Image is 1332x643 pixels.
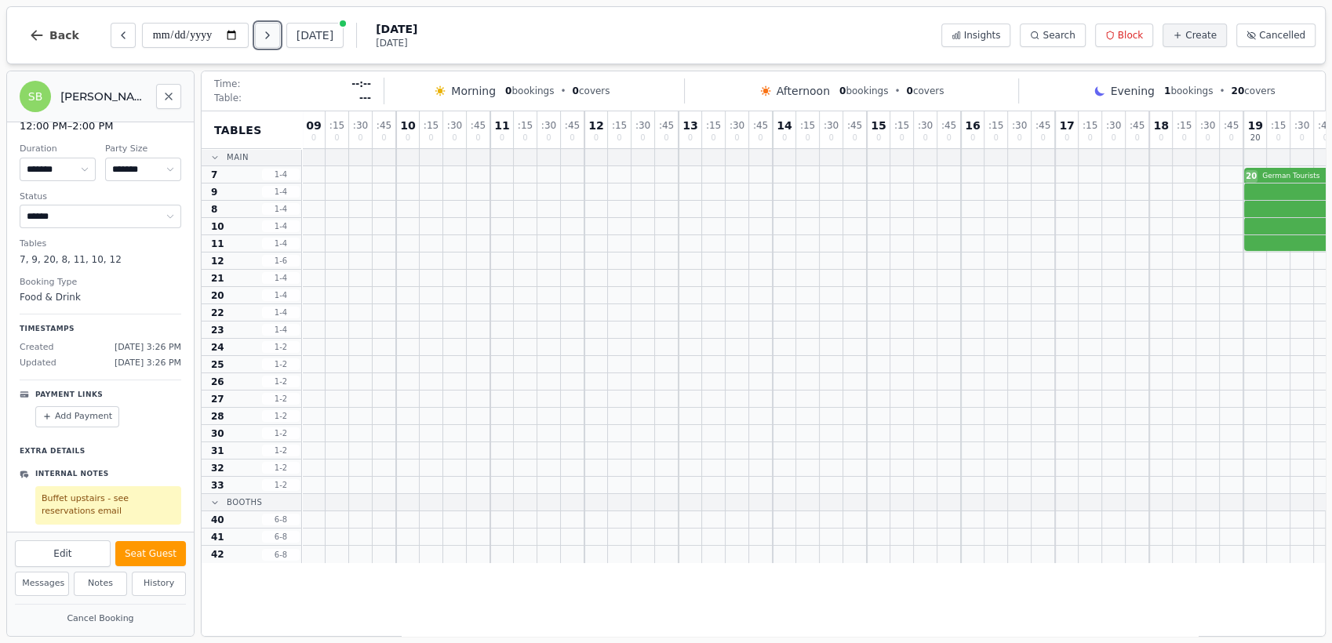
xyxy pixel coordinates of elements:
[115,341,181,354] span: [DATE] 3:26 PM
[452,134,457,142] span: 0
[1012,121,1027,130] span: : 30
[20,357,56,370] span: Updated
[211,289,224,302] span: 20
[351,78,371,90] span: --:--
[211,341,224,354] span: 24
[1185,29,1217,42] span: Create
[475,134,480,142] span: 0
[730,121,744,130] span: : 30
[20,81,51,112] div: SB
[894,85,900,97] span: •
[1271,121,1286,130] span: : 15
[941,121,956,130] span: : 45
[262,272,300,284] span: 1 - 4
[406,134,410,142] span: 0
[20,252,181,267] dd: 7, 9, 20, 8, 11, 10, 12
[211,169,217,181] span: 7
[359,92,371,104] span: ---
[262,358,300,370] span: 1 - 2
[211,238,224,250] span: 11
[1323,134,1327,142] span: 0
[471,121,486,130] span: : 45
[1020,24,1085,47] button: Search
[262,393,300,405] span: 1 - 2
[211,445,224,457] span: 31
[871,120,886,131] span: 15
[1087,134,1092,142] span: 0
[541,121,556,130] span: : 30
[20,341,54,354] span: Created
[1247,120,1262,131] span: 19
[42,492,175,518] p: Buffet upstairs - see reservations email
[353,121,368,130] span: : 30
[612,121,627,130] span: : 15
[214,92,242,104] span: Table:
[262,462,300,474] span: 1 - 2
[20,143,96,156] dt: Duration
[839,85,888,97] span: bookings
[255,23,280,48] button: Next day
[1177,121,1192,130] span: : 15
[688,134,693,142] span: 0
[447,121,462,130] span: : 30
[1276,134,1280,142] span: 0
[211,324,224,336] span: 23
[1083,121,1097,130] span: : 15
[214,78,240,90] span: Time:
[1153,120,1168,131] span: 18
[35,390,103,401] p: Payment Links
[105,143,181,156] dt: Party Size
[805,134,810,142] span: 0
[20,324,181,335] p: Timestamps
[211,479,224,492] span: 33
[664,134,668,142] span: 0
[682,120,697,131] span: 13
[211,514,224,526] span: 40
[894,121,909,130] span: : 15
[262,531,300,543] span: 6 - 8
[1250,134,1261,142] span: 20
[35,406,119,427] button: Add Payment
[20,118,181,134] dd: 12:00 PM – 2:00 PM
[918,121,933,130] span: : 30
[1219,85,1225,97] span: •
[20,238,181,251] dt: Tables
[20,440,181,457] p: Extra Details
[262,220,300,232] span: 1 - 4
[262,307,300,318] span: 1 - 4
[211,186,217,198] span: 9
[115,357,181,370] span: [DATE] 3:26 PM
[334,134,339,142] span: 0
[1259,29,1305,42] span: Cancelled
[711,134,715,142] span: 0
[214,122,262,138] span: Tables
[1164,85,1213,97] span: bookings
[1205,134,1210,142] span: 0
[211,427,224,440] span: 30
[965,120,980,131] span: 16
[828,134,833,142] span: 0
[262,514,300,525] span: 6 - 8
[211,203,217,216] span: 8
[1231,85,1275,97] span: covers
[262,255,300,267] span: 1 - 6
[376,21,417,37] span: [DATE]
[560,85,566,97] span: •
[505,85,554,97] span: bookings
[777,120,792,131] span: 14
[15,609,186,629] button: Cancel Booking
[20,191,181,204] dt: Status
[211,462,224,474] span: 32
[1130,121,1145,130] span: : 45
[1228,134,1233,142] span: 0
[377,121,391,130] span: : 45
[734,134,739,142] span: 0
[572,85,578,96] span: 0
[518,121,533,130] span: : 15
[262,203,300,215] span: 1 - 4
[211,548,224,561] span: 42
[906,85,944,97] span: covers
[993,134,998,142] span: 0
[1111,83,1155,99] span: Evening
[1065,134,1069,142] span: 0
